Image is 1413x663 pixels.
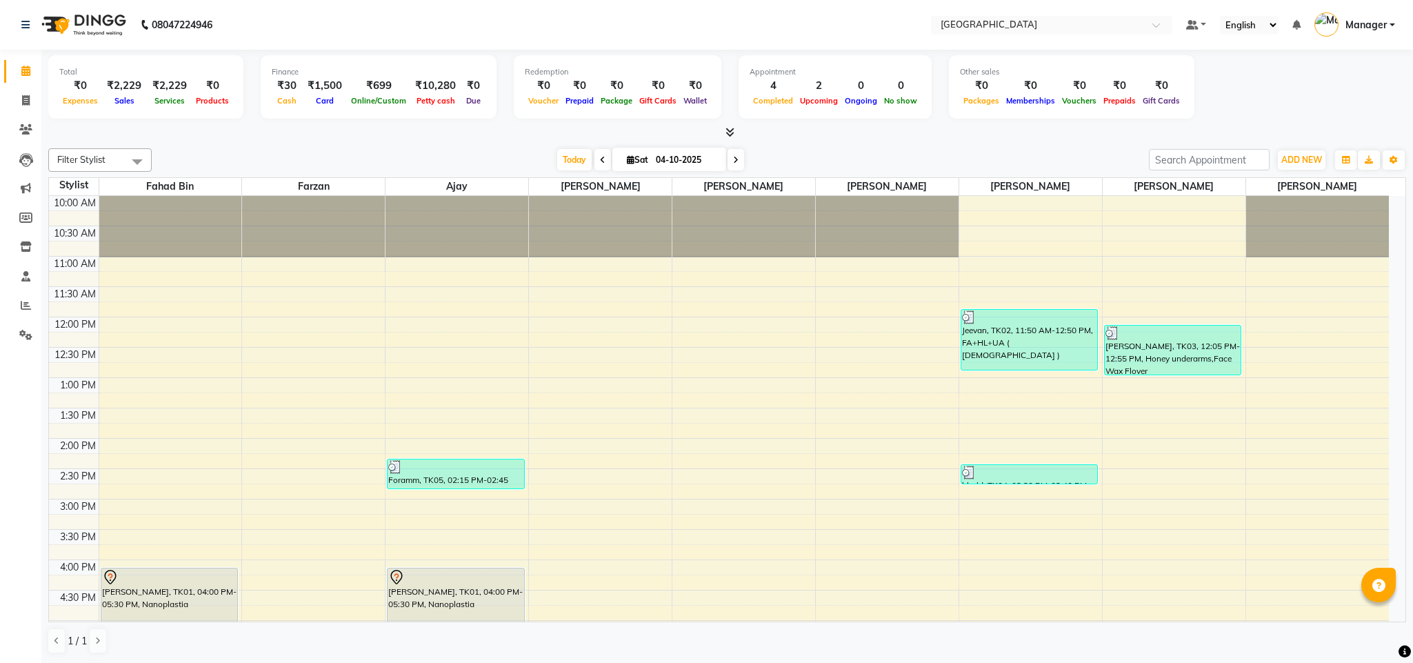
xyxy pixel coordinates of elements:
div: 1:00 PM [57,378,99,393]
span: Filter Stylist [57,154,106,165]
span: Package [597,96,636,106]
div: Other sales [960,66,1183,78]
div: ₹0 [59,78,101,94]
b: 08047224946 [152,6,212,44]
span: Sales [111,96,138,106]
span: [PERSON_NAME] [959,178,1102,195]
span: ajay [385,178,528,195]
span: Services [151,96,188,106]
span: Completed [750,96,796,106]
span: Today [557,149,592,170]
div: 2 [796,78,841,94]
div: ₹1,500 [302,78,348,94]
span: ADD NEW [1281,155,1322,165]
span: Packages [960,96,1003,106]
div: 4 [750,78,796,94]
span: Prepaids [1100,96,1139,106]
span: [PERSON_NAME] [816,178,959,195]
span: Voucher [525,96,562,106]
span: Ongoing [841,96,881,106]
div: ₹30 [272,78,302,94]
div: ₹0 [597,78,636,94]
div: ₹0 [1003,78,1059,94]
img: Manager [1314,12,1339,37]
span: [PERSON_NAME] [672,178,815,195]
div: Finance [272,66,485,78]
span: Products [192,96,232,106]
span: Petty cash [413,96,459,106]
div: ₹0 [562,78,597,94]
iframe: chat widget [1355,608,1399,649]
div: 0 [881,78,921,94]
span: Gift Cards [1139,96,1183,106]
div: bbold, TK04, 02:20 PM-02:40 PM, Threading Eyebrow [961,465,1098,484]
div: [PERSON_NAME], TK01, 04:00 PM-05:30 PM, Nanoplastia [388,568,524,660]
div: 12:00 PM [52,317,99,332]
div: 4:00 PM [57,560,99,575]
span: Upcoming [796,96,841,106]
div: Total [59,66,232,78]
div: ₹699 [348,78,410,94]
div: ₹0 [525,78,562,94]
div: [PERSON_NAME], TK03, 12:05 PM-12:55 PM, Honey underarms,Face Wax Flover [1105,326,1241,375]
div: 2:00 PM [57,439,99,453]
div: 10:30 AM [51,226,99,241]
div: 12:30 PM [52,348,99,362]
span: Fahad Bin [99,178,242,195]
span: farzan [242,178,385,195]
span: Gift Cards [636,96,680,106]
span: Expenses [59,96,101,106]
span: [PERSON_NAME] [1103,178,1245,195]
div: Redemption [525,66,710,78]
span: Cash [274,96,300,106]
div: 5:00 PM [57,621,99,635]
div: Appointment [750,66,921,78]
div: ₹0 [192,78,232,94]
div: Stylist [49,178,99,192]
span: 1 / 1 [68,634,87,649]
div: 11:30 AM [51,287,99,301]
div: ₹2,229 [101,78,147,94]
div: Jeevan, TK02, 11:50 AM-12:50 PM, FA+HL+UA ( [DEMOGRAPHIC_DATA] ) [961,310,1098,370]
span: Wallet [680,96,710,106]
span: Prepaid [562,96,597,106]
div: 0 [841,78,881,94]
div: ₹0 [1100,78,1139,94]
div: ₹0 [636,78,680,94]
div: ₹0 [960,78,1003,94]
div: 3:30 PM [57,530,99,544]
span: Due [463,96,484,106]
div: ₹0 [1059,78,1100,94]
span: No show [881,96,921,106]
div: ₹10,280 [410,78,461,94]
span: [PERSON_NAME] [1246,178,1390,195]
input: Search Appointment [1149,149,1270,170]
div: 11:00 AM [51,257,99,271]
span: Sat [623,155,652,165]
div: 2:30 PM [57,469,99,484]
span: Online/Custom [348,96,410,106]
div: ₹2,229 [147,78,192,94]
span: Vouchers [1059,96,1100,106]
div: [PERSON_NAME], TK01, 04:00 PM-05:30 PM, Nanoplastia [101,568,238,660]
button: ADD NEW [1278,150,1325,170]
div: 4:30 PM [57,591,99,605]
span: Manager [1345,18,1387,32]
div: 1:30 PM [57,408,99,423]
input: 2025-10-04 [652,150,721,170]
span: [PERSON_NAME] [529,178,672,195]
div: 3:00 PM [57,499,99,514]
div: ₹0 [461,78,485,94]
div: Foramm, TK05, 02:15 PM-02:45 PM, [DEMOGRAPHIC_DATA] Haircut [388,459,524,488]
img: logo [35,6,130,44]
div: ₹0 [680,78,710,94]
div: ₹0 [1139,78,1183,94]
span: Memberships [1003,96,1059,106]
span: Card [312,96,337,106]
div: 10:00 AM [51,196,99,210]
